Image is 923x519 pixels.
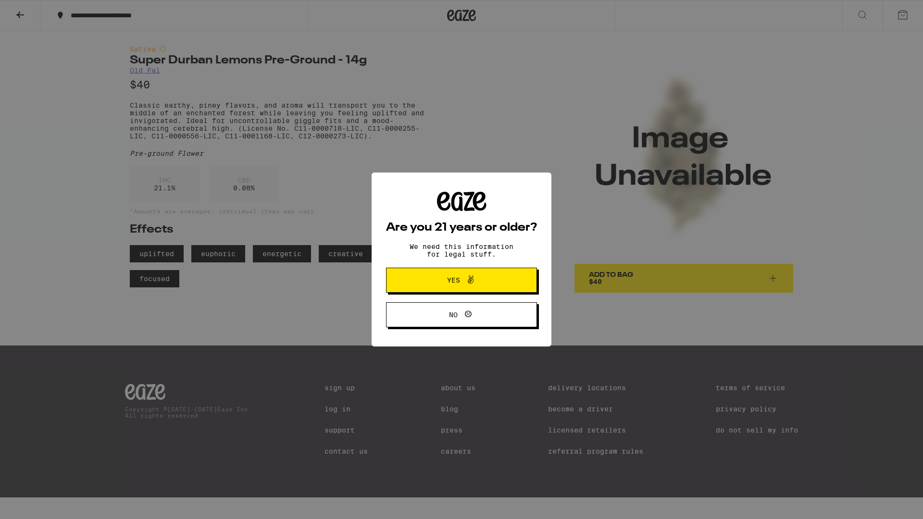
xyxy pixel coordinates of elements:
[386,222,537,234] h2: Are you 21 years or older?
[447,277,460,284] span: Yes
[386,268,537,293] button: Yes
[386,302,537,327] button: No
[401,243,522,258] p: We need this information for legal stuff.
[449,311,458,318] span: No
